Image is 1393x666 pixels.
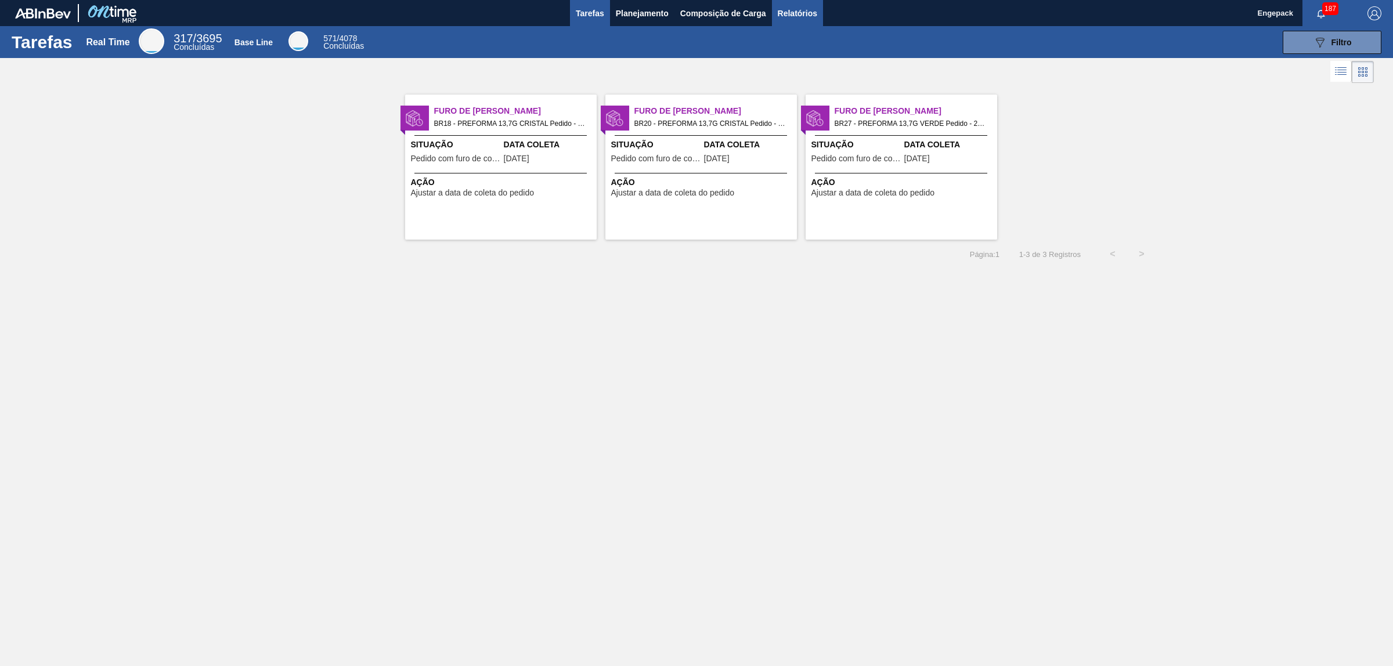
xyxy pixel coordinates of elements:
button: Notificações [1302,5,1340,21]
span: Tarefas [576,6,604,20]
button: > [1127,240,1156,269]
div: Real Time [139,28,164,54]
span: Furo de Coleta [835,105,997,117]
div: Base Line [288,31,308,51]
span: 18/08/2025 [904,154,930,163]
span: Data Coleta [504,139,594,151]
span: / 3695 [174,32,222,45]
span: Ajustar a data de coleta do pedido [611,189,735,197]
span: Situação [811,139,901,151]
span: Relatórios [778,6,817,20]
div: Base Line [323,35,364,50]
span: Ajustar a data de coleta do pedido [811,189,935,197]
span: 18/08/2025 [504,154,529,163]
span: Ajustar a data de coleta do pedido [411,189,535,197]
img: status [806,110,824,127]
div: Real Time [174,34,222,51]
span: BR18 - PREFORMA 13,7G CRISTAL Pedido - 2006671 [434,117,587,130]
span: Ação [811,176,994,189]
span: / 4078 [323,34,357,43]
span: 317 [174,32,193,45]
button: Filtro [1283,31,1381,54]
span: 571 [323,34,337,43]
span: Pedido com furo de coleta [811,154,901,163]
img: status [606,110,623,127]
button: < [1098,240,1127,269]
span: Situação [411,139,501,151]
span: 187 [1322,2,1338,15]
span: Pedido com furo de coleta [411,154,501,163]
div: Visão em Cards [1352,61,1374,83]
span: 18/08/2025 [704,154,730,163]
span: Página : 1 [970,250,999,259]
span: Situação [611,139,701,151]
span: Pedido com furo de coleta [611,154,701,163]
span: Composição de Carga [680,6,766,20]
span: 1 - 3 de 3 Registros [1017,250,1081,259]
span: Ação [411,176,594,189]
div: Visão em Lista [1330,61,1352,83]
span: BR27 - PREFORMA 13,7G VERDE Pedido - 2006673 [835,117,988,130]
span: Concluídas [323,41,364,50]
span: Ação [611,176,794,189]
div: Real Time [86,37,129,48]
img: Logout [1367,6,1381,20]
span: BR20 - PREFORMA 13,7G CRISTAL Pedido - 2006674 [634,117,788,130]
span: Furo de Coleta [434,105,597,117]
img: TNhmsLtSVTkK8tSr43FrP2fwEKptu5GPRR3wAAAABJRU5ErkJggg== [15,8,71,19]
span: Planejamento [616,6,669,20]
div: Base Line [234,38,273,47]
span: Furo de Coleta [634,105,797,117]
span: Filtro [1331,38,1352,47]
h1: Tarefas [12,35,73,49]
img: status [406,110,423,127]
span: Data Coleta [704,139,794,151]
span: Data Coleta [904,139,994,151]
span: Concluídas [174,42,214,52]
